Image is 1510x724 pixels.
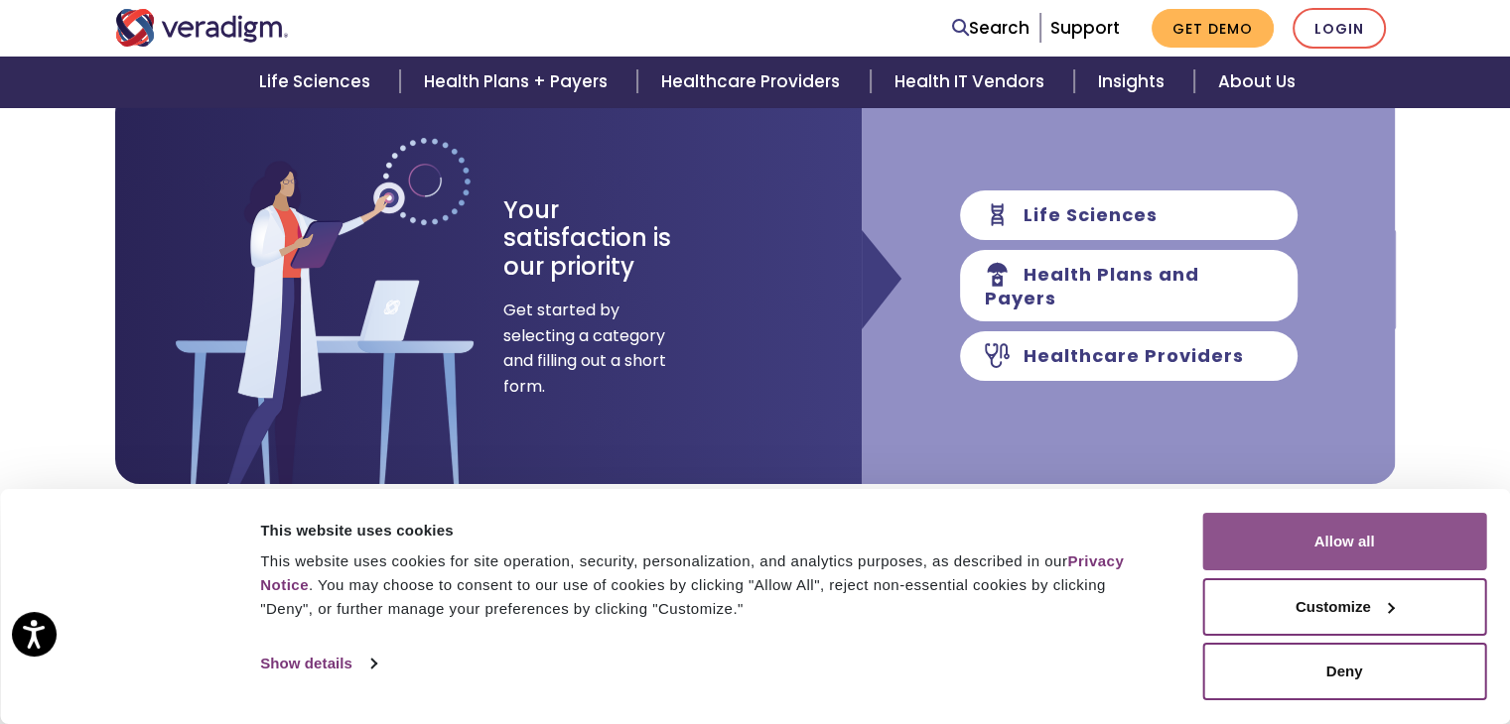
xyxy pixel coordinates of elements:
[1194,57,1319,107] a: About Us
[1202,578,1486,636] button: Customize
[1202,513,1486,570] button: Allow all
[503,298,667,399] span: Get started by selecting a category and filling out a short form.
[235,57,400,107] a: Life Sciences
[260,519,1158,543] div: This website uses cookies
[503,196,707,282] h3: Your satisfaction is our priority
[1074,57,1194,107] a: Insights
[1050,16,1120,40] a: Support
[260,549,1158,621] div: This website uses cookies for site operation, security, personalization, and analytics purposes, ...
[871,57,1074,107] a: Health IT Vendors
[952,15,1030,42] a: Search
[1130,582,1486,700] iframe: Drift Chat Widget
[115,9,289,47] img: Veradigm logo
[260,649,375,678] a: Show details
[1152,9,1274,48] a: Get Demo
[1293,8,1386,49] a: Login
[400,57,637,107] a: Health Plans + Payers
[637,57,870,107] a: Healthcare Providers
